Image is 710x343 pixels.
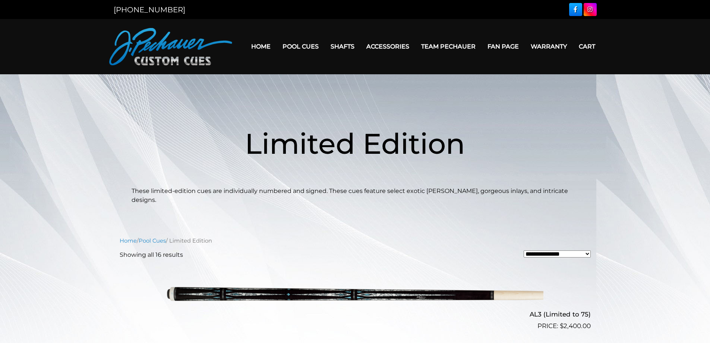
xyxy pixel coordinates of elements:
img: Pechauer Custom Cues [109,28,232,65]
a: Cart [573,37,601,56]
a: [PHONE_NUMBER] [114,5,185,14]
a: Pool Cues [277,37,325,56]
a: Fan Page [482,37,525,56]
a: Home [120,237,137,244]
select: Shop order [524,250,591,258]
img: AL3 (Limited to 75) [167,265,543,328]
a: Pool Cues [139,237,166,244]
bdi: 2,400.00 [560,322,591,330]
a: Shafts [325,37,360,56]
a: Home [245,37,277,56]
h2: AL3 (Limited to 75) [120,308,591,321]
nav: Breadcrumb [120,237,591,245]
a: Accessories [360,37,415,56]
p: Showing all 16 results [120,250,183,259]
a: Team Pechauer [415,37,482,56]
span: Limited Edition [245,126,465,161]
a: Warranty [525,37,573,56]
span: $ [560,322,564,330]
p: These limited-edition cues are individually numbered and signed. These cues feature select exotic... [132,187,579,205]
a: AL3 (Limited to 75) $2,400.00 [120,265,591,331]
